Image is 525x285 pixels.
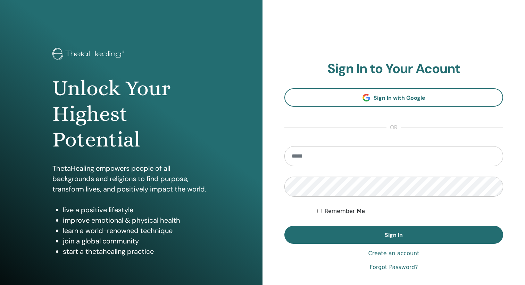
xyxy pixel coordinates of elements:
li: improve emotional & physical health [63,215,210,225]
span: Sign In [385,231,403,239]
li: join a global community [63,236,210,246]
li: start a thetahealing practice [63,246,210,257]
li: learn a world-renowned technique [63,225,210,236]
button: Sign In [284,226,503,244]
span: Sign In with Google [374,94,425,101]
a: Forgot Password? [369,263,418,271]
a: Create an account [368,249,419,258]
p: ThetaHealing empowers people of all backgrounds and religions to find purpose, transform lives, a... [52,163,210,194]
h1: Unlock Your Highest Potential [52,75,210,153]
div: Keep me authenticated indefinitely or until I manually logout [317,207,503,215]
li: live a positive lifestyle [63,205,210,215]
h2: Sign In to Your Acount [284,61,503,77]
span: or [386,123,401,132]
label: Remember Me [325,207,365,215]
a: Sign In with Google [284,88,503,107]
